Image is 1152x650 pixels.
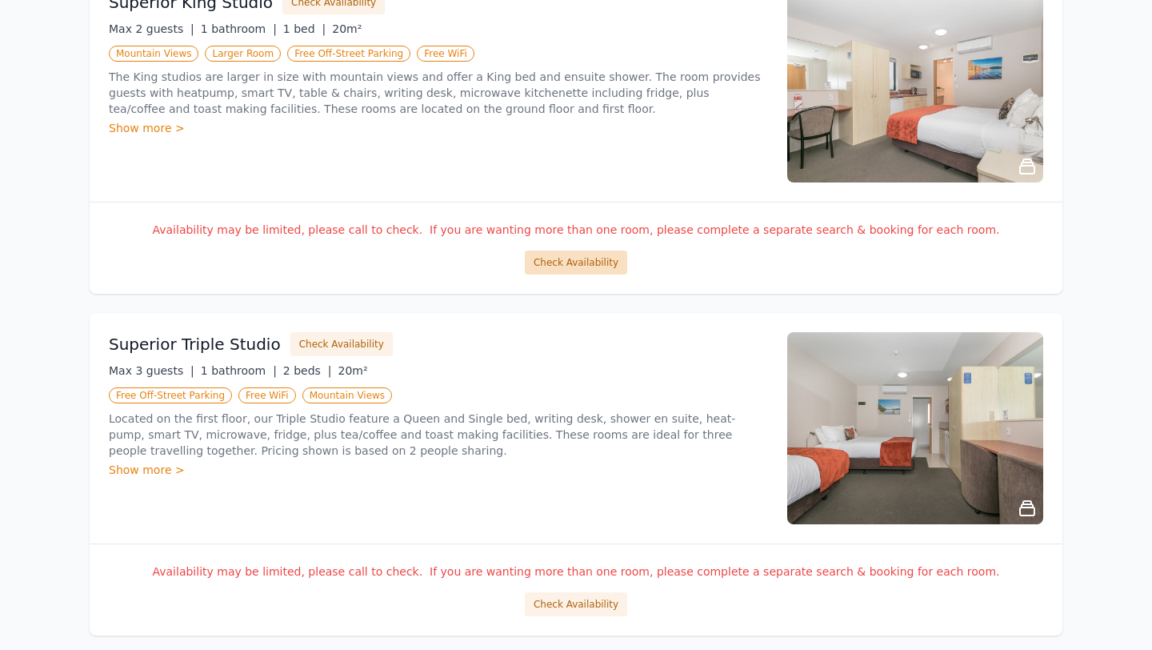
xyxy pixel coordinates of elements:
span: 20m² [332,22,362,35]
span: 20m² [338,364,368,377]
div: Show more > [109,462,768,478]
span: Max 3 guests | [109,364,194,377]
h3: Superior Triple Studio [109,333,281,355]
span: 2 beds | [283,364,332,377]
span: Mountain Views [302,387,392,403]
span: Free Off-Street Parking [287,46,410,62]
span: Free WiFi [417,46,474,62]
p: Availability may be limited, please call to check. If you are wanting more than one room, please ... [109,564,1043,580]
span: Mountain Views [109,46,198,62]
span: 1 bathroom | [201,364,277,377]
button: Check Availability [525,251,627,275]
p: Availability may be limited, please call to check. If you are wanting more than one room, please ... [109,222,1043,238]
p: Located on the first floor, our Triple Studio feature a Queen and Single bed, writing desk, showe... [109,411,768,459]
span: Larger Room [205,46,281,62]
span: Free Off-Street Parking [109,387,232,403]
p: The King studios are larger in size with mountain views and offer a King bed and ensuite shower. ... [109,69,768,117]
div: Show more > [109,120,768,136]
button: Check Availability [290,332,393,356]
button: Check Availability [525,592,627,616]
span: 1 bed | [283,22,326,35]
span: Max 2 guests | [109,22,194,35]
span: Free WiFi [238,387,296,403]
span: 1 bathroom | [201,22,277,35]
